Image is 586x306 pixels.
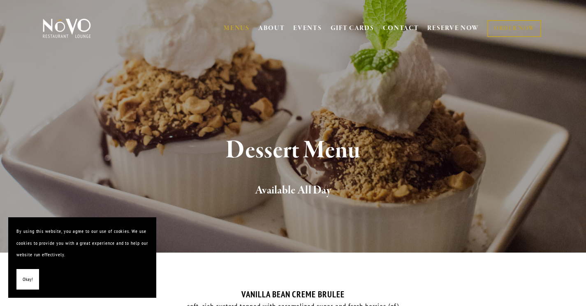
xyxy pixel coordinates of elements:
[487,20,541,37] a: ORDER NOW
[56,182,530,199] h2: Available All Day
[427,21,479,36] a: RESERVE NOW
[41,289,545,299] div: VANILLA BEAN CREME BRULEE
[293,24,322,32] a: EVENTS
[23,274,33,285] span: Okay!
[56,137,530,164] h1: Dessert Menu
[331,21,374,36] a: GIFT CARDS
[8,217,156,298] section: Cookie banner
[383,21,419,36] a: CONTACT
[41,18,93,39] img: Novo Restaurant &amp; Lounge
[224,24,250,32] a: MENUS
[16,225,148,261] p: By using this website, you agree to our use of cookies. We use cookies to provide you with a grea...
[16,269,39,290] button: Okay!
[258,24,285,32] a: ABOUT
